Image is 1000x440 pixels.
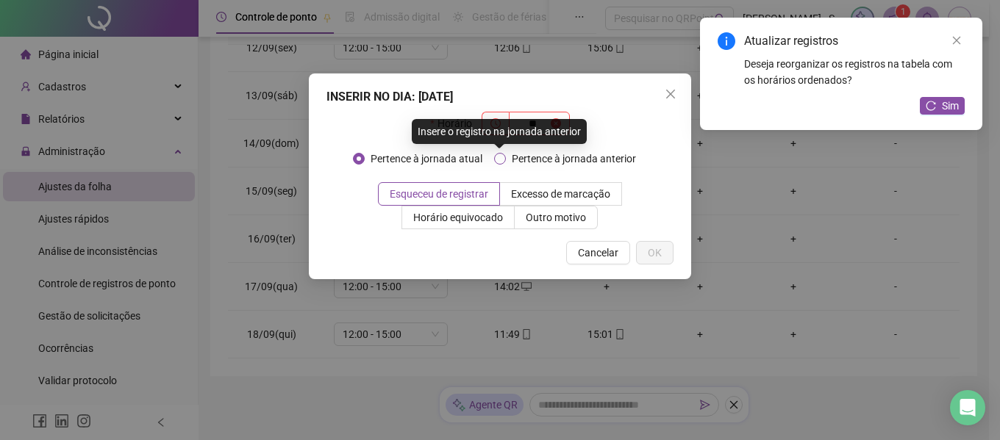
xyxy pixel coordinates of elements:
[926,101,936,111] span: reload
[951,35,962,46] span: close
[636,241,674,264] button: OK
[490,118,501,129] span: clock-circle
[950,390,985,425] div: Open Intercom Messenger
[744,32,965,50] div: Atualizar registros
[412,119,587,144] div: Insere o registro na jornada anterior
[326,88,674,106] div: INSERIR NO DIA : [DATE]
[511,188,610,200] span: Excesso de marcação
[744,56,965,88] div: Deseja reorganizar os registros na tabela com os horários ordenados?
[659,82,682,106] button: Close
[365,151,488,167] span: Pertence à jornada atual
[526,212,586,223] span: Outro motivo
[949,32,965,48] a: Close
[718,32,735,50] span: info-circle
[390,188,488,200] span: Esqueceu de registrar
[920,97,965,115] button: Sim
[506,151,642,167] span: Pertence à jornada anterior
[413,212,503,223] span: Horário equivocado
[430,112,481,135] label: Horário
[942,98,959,114] span: Sim
[566,241,630,264] button: Cancelar
[578,245,618,261] span: Cancelar
[665,88,676,100] span: close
